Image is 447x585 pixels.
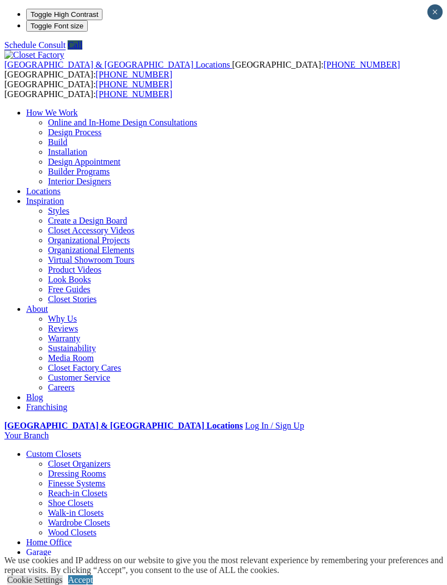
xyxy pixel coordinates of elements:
a: Garage [26,547,51,557]
a: [PHONE_NUMBER] [96,80,172,89]
a: Customer Service [48,373,110,382]
a: Product Videos [48,265,101,274]
a: How We Work [26,108,78,117]
a: [PHONE_NUMBER] [96,70,172,79]
button: Toggle Font size [26,20,88,32]
a: Design Appointment [48,157,120,166]
a: Build [48,137,68,147]
a: Log In / Sign Up [245,421,304,430]
a: Warranty [48,334,80,343]
span: Toggle Font size [31,22,83,30]
a: Call [68,40,82,50]
a: Cookie Settings [7,575,63,584]
a: Home Office [26,538,72,547]
a: Finesse Systems [48,479,105,488]
a: Media Room [48,353,94,363]
a: Blog [26,393,43,402]
a: Reviews [48,324,78,333]
a: Online and In-Home Design Consultations [48,118,197,127]
a: Your Branch [4,431,49,440]
a: [PHONE_NUMBER] [96,89,172,99]
a: Locations [26,186,61,196]
a: Shoe Closets [48,498,93,508]
a: Careers [48,383,75,392]
a: Builder Programs [48,167,110,176]
a: Schedule Consult [4,40,65,50]
a: Styles [48,206,69,215]
a: About [26,304,48,313]
span: [GEOGRAPHIC_DATA]: [GEOGRAPHIC_DATA]: [4,80,172,99]
a: Installation [48,147,87,156]
a: Look Books [48,275,91,284]
a: Franchising [26,402,68,412]
a: Interior Designers [48,177,111,186]
a: Closet Stories [48,294,96,304]
a: Design Process [48,128,101,137]
a: Reach-in Closets [48,488,107,498]
a: Wood Closets [48,528,96,537]
a: Free Guides [48,285,90,294]
button: Toggle High Contrast [26,9,102,20]
a: Closet Organizers [48,459,111,468]
a: Sustainability [48,343,96,353]
button: Close [427,4,443,20]
a: [GEOGRAPHIC_DATA] & [GEOGRAPHIC_DATA] Locations [4,60,232,69]
a: Inspiration [26,196,64,206]
div: We use cookies and IP address on our website to give you the most relevant experience by remember... [4,556,447,575]
span: [GEOGRAPHIC_DATA] & [GEOGRAPHIC_DATA] Locations [4,60,230,69]
a: Dressing Rooms [48,469,106,478]
a: Wardrobe Closets [48,518,110,527]
a: Closet Factory Cares [48,363,121,372]
a: [GEOGRAPHIC_DATA] & [GEOGRAPHIC_DATA] Locations [4,421,243,430]
span: [GEOGRAPHIC_DATA]: [GEOGRAPHIC_DATA]: [4,60,400,79]
a: Virtual Showroom Tours [48,255,135,264]
a: Organizational Projects [48,236,130,245]
a: Custom Closets [26,449,81,459]
a: Accept [68,575,93,584]
a: Closet Accessory Videos [48,226,135,235]
a: Walk-in Closets [48,508,104,517]
span: Toggle High Contrast [31,10,98,19]
a: [PHONE_NUMBER] [323,60,400,69]
a: Why Us [48,314,77,323]
a: Organizational Elements [48,245,134,255]
img: Closet Factory [4,50,64,60]
a: Create a Design Board [48,216,127,225]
